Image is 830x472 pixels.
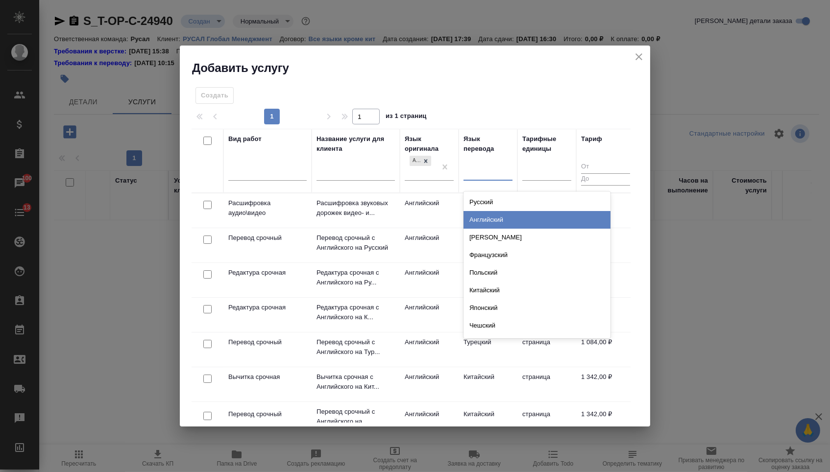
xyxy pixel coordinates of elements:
h2: Добавить услугу [192,60,650,76]
p: Перевод срочный [228,409,307,419]
p: Перевод срочный с Английского на [GEOGRAPHIC_DATA]... [317,407,395,436]
button: close [632,49,646,64]
p: Перевод срочный с Английского на Тур... [317,337,395,357]
input: До [581,173,630,186]
p: Редактура срочная [228,303,307,312]
div: Японский [464,299,610,317]
div: Язык оригинала [405,134,454,154]
div: Русский [464,193,610,211]
td: Турецкий [459,332,517,367]
td: страница [517,332,576,367]
td: Китайский [459,367,517,401]
td: 1 342,00 ₽ [576,404,635,439]
td: Русский [459,228,517,262]
div: Английский [409,155,432,167]
td: Английский [400,367,459,401]
p: Расшифровка звуковых дорожек видео- и... [317,198,395,218]
p: Вычитка срочная с Английского на Кит... [317,372,395,392]
div: Китайский [464,282,610,299]
td: Китайский [459,298,517,332]
div: Французский [464,246,610,264]
td: 1 342,00 ₽ [576,367,635,401]
p: Редактура срочная [228,268,307,278]
div: Польский [464,264,610,282]
td: Китайский [459,404,517,439]
p: Перевод срочный [228,337,307,347]
td: Английский [400,193,459,228]
div: [PERSON_NAME] [464,229,610,246]
td: 1 084,00 ₽ [576,332,635,367]
td: Русский [459,263,517,297]
p: Вычитка срочная [228,372,307,382]
td: Английский [400,332,459,367]
td: Русский [459,193,517,228]
span: из 1 страниц [386,110,427,124]
td: Английский [400,263,459,297]
input: От [581,161,630,173]
p: Редактура срочная с Английского на К... [317,303,395,322]
div: Тариф [581,134,602,144]
p: Перевод срочный [228,233,307,243]
div: Язык перевода [464,134,513,154]
div: Название услуги для клиента [317,134,395,154]
td: Английский [400,298,459,332]
div: Английский [410,156,420,166]
div: Чешский [464,317,610,334]
td: Английский [400,404,459,439]
div: Сербский [464,334,610,352]
p: Расшифровка аудио\видео [228,198,307,218]
p: Перевод срочный с Английского на Русский [317,233,395,253]
div: Английский [464,211,610,229]
td: страница [517,404,576,439]
div: Вид работ [228,134,262,144]
td: Английский [400,228,459,262]
div: Тарифные единицы [522,134,571,154]
td: страница [517,367,576,401]
p: Редактура срочная с Английского на Ру... [317,268,395,287]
